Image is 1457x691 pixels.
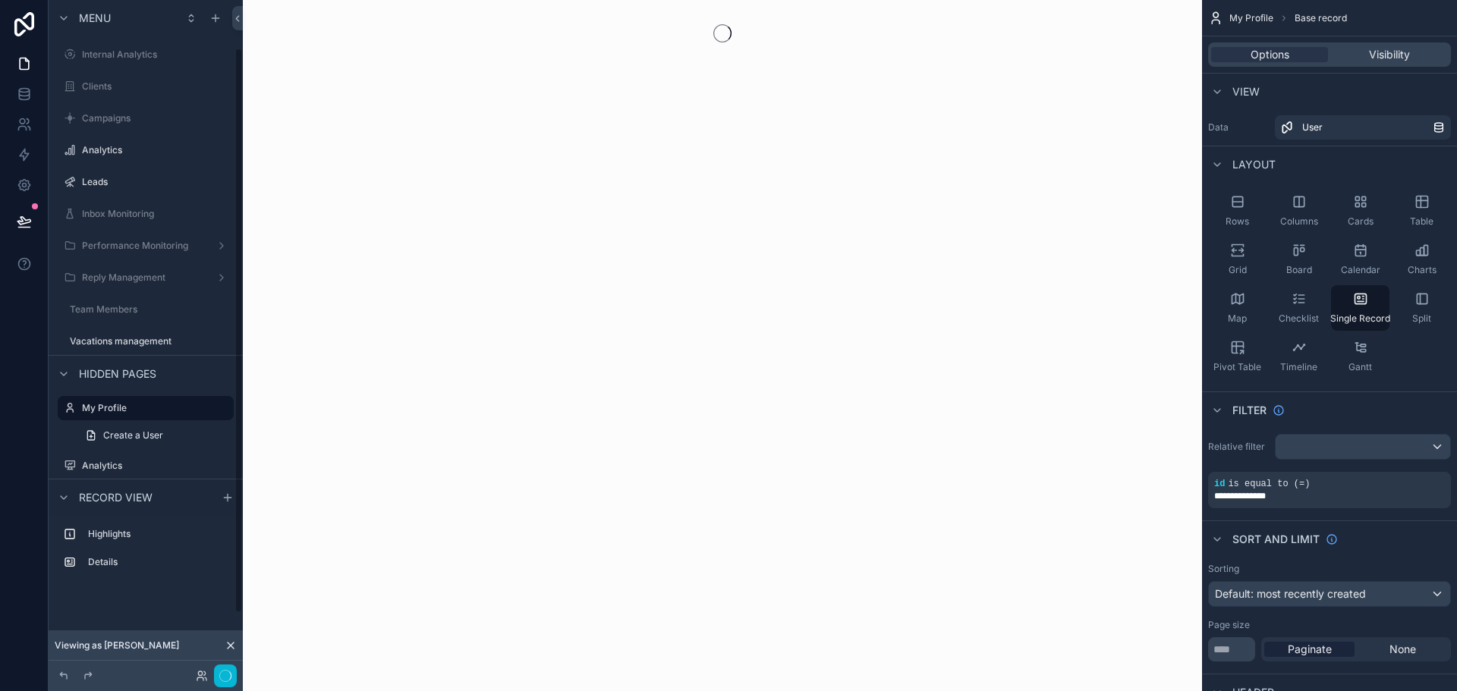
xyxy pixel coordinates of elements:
[58,234,234,258] a: Performance Monitoring
[88,528,228,540] label: Highlights
[1295,12,1347,24] span: Base record
[1389,642,1416,657] span: None
[1208,188,1267,234] button: Rows
[1215,587,1366,600] span: Default: most recently created
[82,144,231,156] label: Analytics
[1341,264,1380,276] span: Calendar
[58,454,234,478] a: Analytics
[1408,264,1437,276] span: Charts
[82,460,231,472] label: Analytics
[1232,157,1276,172] span: Layout
[58,74,234,99] a: Clients
[1280,361,1317,373] span: Timeline
[1226,215,1249,228] span: Rows
[1392,237,1451,282] button: Charts
[58,202,234,226] a: Inbox Monitoring
[1208,619,1250,631] label: Page size
[1232,532,1320,547] span: Sort And Limit
[82,272,209,284] label: Reply Management
[1229,264,1247,276] span: Grid
[79,490,153,505] span: Record view
[1208,441,1269,453] label: Relative filter
[1275,115,1451,140] a: User
[82,176,231,188] label: Leads
[49,515,243,589] div: scrollable content
[58,297,234,322] a: Team Members
[58,170,234,194] a: Leads
[1331,188,1389,234] button: Cards
[1412,313,1431,325] span: Split
[1229,12,1273,24] span: My Profile
[1270,188,1328,234] button: Columns
[1330,313,1390,325] span: Single Record
[1208,563,1239,575] label: Sorting
[1270,237,1328,282] button: Board
[1279,313,1319,325] span: Checklist
[1270,334,1328,379] button: Timeline
[1208,581,1451,607] button: Default: most recently created
[79,11,111,26] span: Menu
[82,49,231,61] label: Internal Analytics
[76,423,234,448] a: Create a User
[1208,334,1267,379] button: Pivot Table
[55,639,179,652] span: Viewing as [PERSON_NAME]
[1208,237,1267,282] button: Grid
[1302,121,1323,133] span: User
[82,80,231,93] label: Clients
[1410,215,1433,228] span: Table
[58,396,234,420] a: My Profile
[58,265,234,290] a: Reply Management
[1331,237,1389,282] button: Calendar
[1369,47,1410,62] span: Visibility
[58,329,234,353] a: Vacations management
[82,208,231,220] label: Inbox Monitoring
[79,366,156,382] span: Hidden pages
[1213,361,1261,373] span: Pivot Table
[1232,403,1267,418] span: Filter
[1228,313,1247,325] span: Map
[1348,215,1374,228] span: Cards
[82,402,225,414] label: My Profile
[1288,642,1332,657] span: Paginate
[58,42,234,67] a: Internal Analytics
[1348,361,1372,373] span: Gantt
[1208,121,1269,133] label: Data
[70,303,231,316] label: Team Members
[1270,285,1328,331] button: Checklist
[1286,264,1312,276] span: Board
[82,112,231,124] label: Campaigns
[1232,84,1260,99] span: View
[58,106,234,130] a: Campaigns
[1331,334,1389,379] button: Gantt
[1214,479,1225,489] span: id
[1228,479,1310,489] span: is equal to (=)
[88,556,228,568] label: Details
[1392,188,1451,234] button: Table
[70,335,231,347] label: Vacations management
[1208,285,1267,331] button: Map
[82,240,209,252] label: Performance Monitoring
[1331,285,1389,331] button: Single Record
[58,138,234,162] a: Analytics
[1280,215,1318,228] span: Columns
[103,429,163,441] span: Create a User
[1251,47,1289,62] span: Options
[1392,285,1451,331] button: Split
